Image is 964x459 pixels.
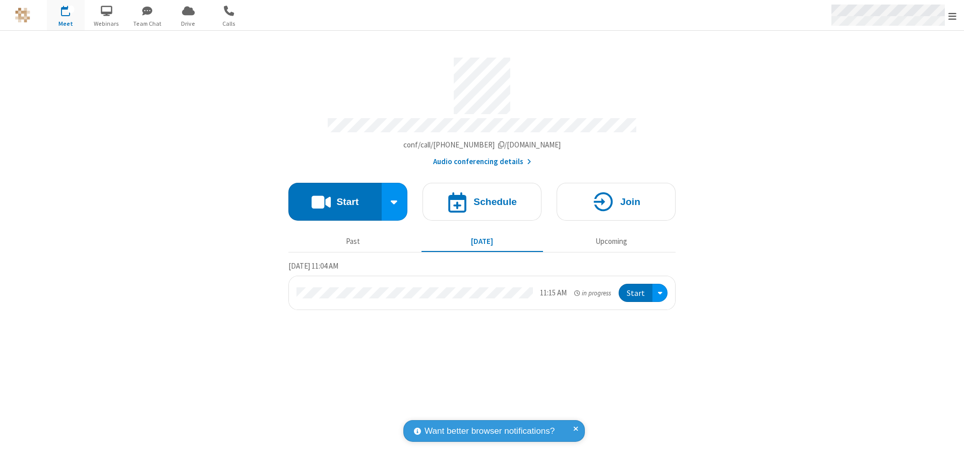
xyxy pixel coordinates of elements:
[47,19,85,28] span: Meet
[574,288,611,298] em: in progress
[421,232,543,251] button: [DATE]
[68,6,75,13] div: 1
[288,183,382,221] button: Start
[288,261,338,271] span: [DATE] 11:04 AM
[88,19,126,28] span: Webinars
[423,183,541,221] button: Schedule
[473,197,517,207] h4: Schedule
[210,19,248,28] span: Calls
[292,232,414,251] button: Past
[336,197,358,207] h4: Start
[652,284,668,302] div: Open menu
[403,140,561,149] span: Copy my meeting room link
[557,183,676,221] button: Join
[425,425,555,438] span: Want better browser notifications?
[15,8,30,23] img: QA Selenium DO NOT DELETE OR CHANGE
[129,19,166,28] span: Team Chat
[169,19,207,28] span: Drive
[403,139,561,151] button: Copy my meeting room linkCopy my meeting room link
[382,183,408,221] div: Start conference options
[540,287,567,299] div: 11:15 AM
[288,260,676,311] section: Today's Meetings
[620,197,640,207] h4: Join
[288,50,676,168] section: Account details
[551,232,672,251] button: Upcoming
[619,284,652,302] button: Start
[433,156,531,168] button: Audio conferencing details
